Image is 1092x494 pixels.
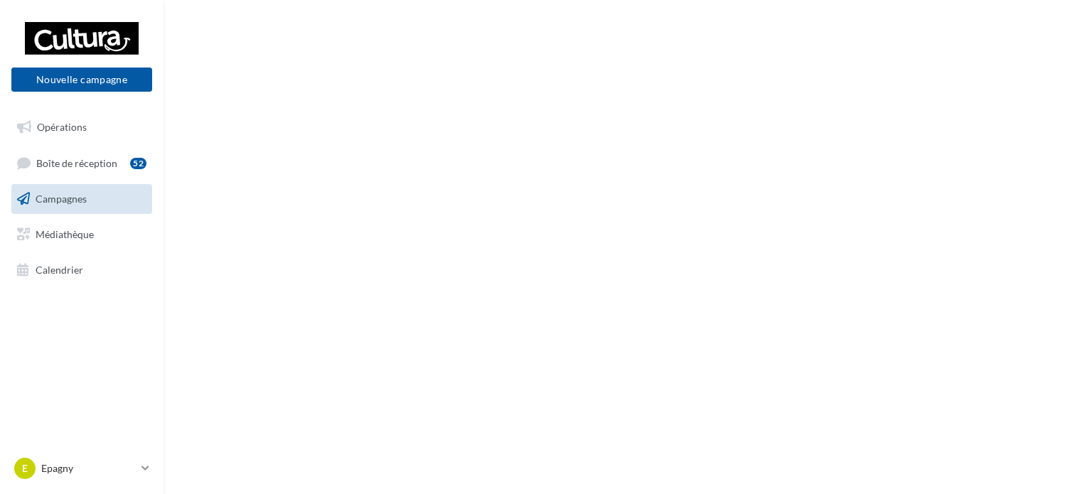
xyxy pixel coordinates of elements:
a: Calendrier [9,255,155,285]
a: Médiathèque [9,220,155,249]
p: Epagny [41,461,136,476]
span: Opérations [37,121,87,133]
button: Nouvelle campagne [11,68,152,92]
a: Campagnes [9,184,155,214]
span: Calendrier [36,263,83,275]
span: E [22,461,28,476]
span: Boîte de réception [36,156,117,168]
a: E Epagny [11,455,152,482]
a: Boîte de réception52 [9,148,155,178]
div: 52 [130,158,146,169]
a: Opérations [9,112,155,142]
span: Médiathèque [36,228,94,240]
span: Campagnes [36,193,87,205]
